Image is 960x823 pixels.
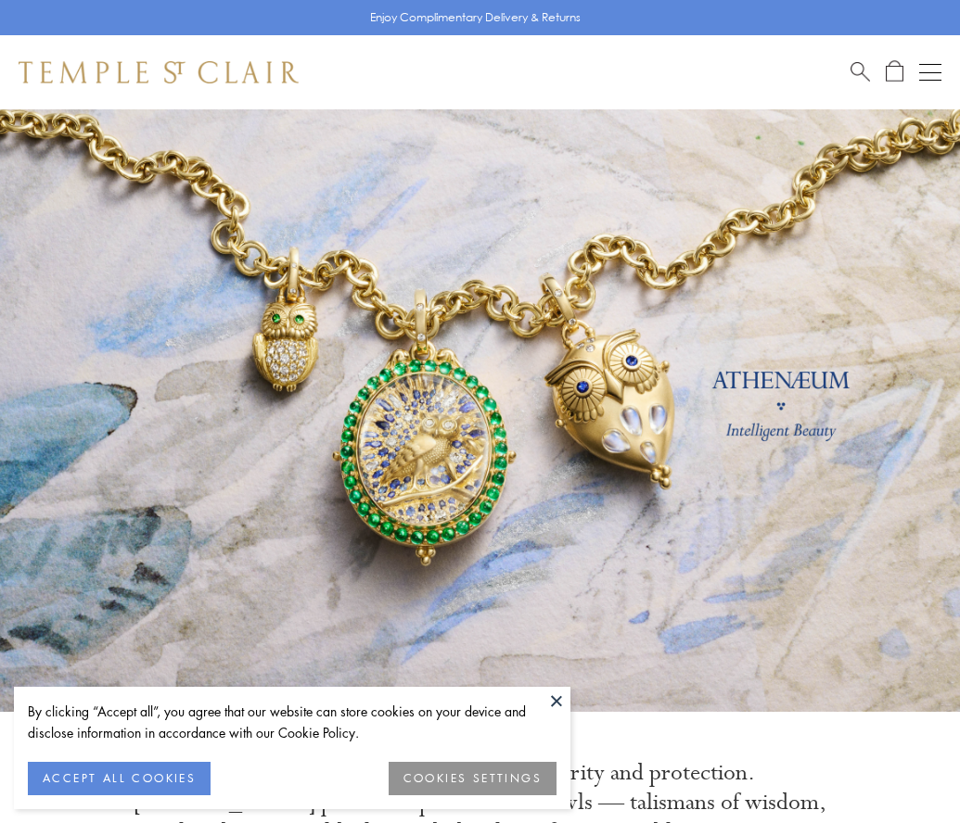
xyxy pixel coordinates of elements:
[389,762,557,795] button: COOKIES SETTINGS
[28,762,211,795] button: ACCEPT ALL COOKIES
[370,8,581,27] p: Enjoy Complimentary Delivery & Returns
[851,60,870,83] a: Search
[28,701,557,743] div: By clicking “Accept all”, you agree that our website can store cookies on your device and disclos...
[19,61,299,83] img: Temple St. Clair
[919,61,941,83] button: Open navigation
[886,60,903,83] a: Open Shopping Bag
